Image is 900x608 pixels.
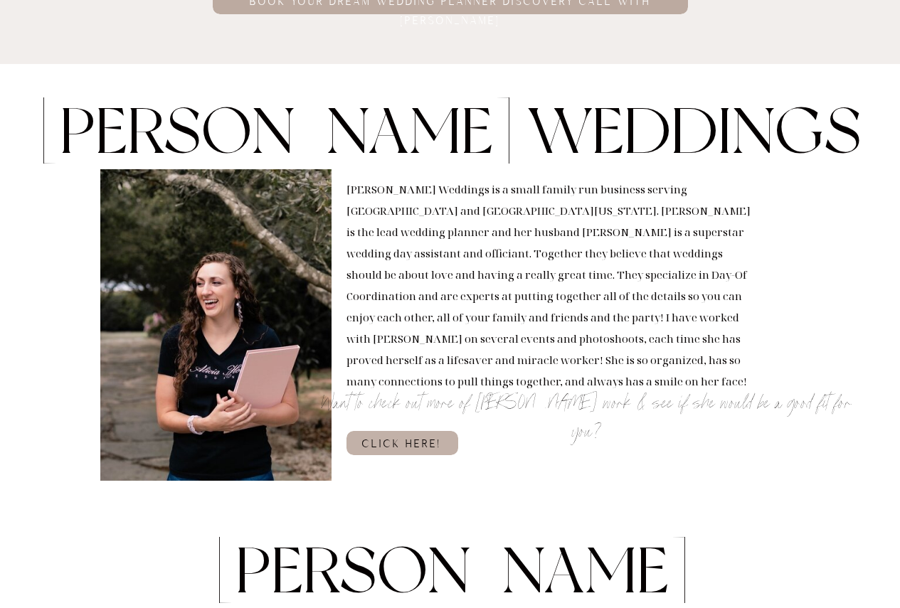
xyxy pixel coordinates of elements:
[36,92,865,134] h2: [PERSON_NAME] WEDDINGS
[38,532,867,574] h2: [PERSON_NAME] [PERSON_NAME] events
[346,178,753,325] p: [PERSON_NAME] Weddings is a small family run business serving [GEOGRAPHIC_DATA] and [GEOGRAPHIC_D...
[359,435,445,449] a: click here!
[321,389,852,403] h3: Want to check out more of [PERSON_NAME] work & see if she would be a good fit for you?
